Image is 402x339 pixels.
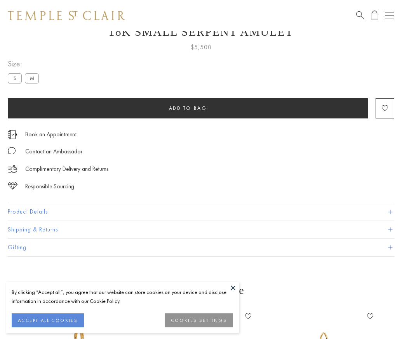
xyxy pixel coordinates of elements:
[165,313,233,327] button: COOKIES SETTINGS
[12,288,233,306] div: By clicking “Accept all”, you agree that our website can store cookies on your device and disclos...
[25,73,39,83] label: M
[8,98,368,118] button: Add to bag
[169,105,207,111] span: Add to bag
[8,25,394,38] h1: 18K Small Serpent Amulet
[25,147,82,156] div: Contact an Ambassador
[191,42,212,52] span: $5,500
[8,221,394,238] button: Shipping & Returns
[385,11,394,20] button: Open navigation
[8,239,394,256] button: Gifting
[8,203,394,221] button: Product Details
[25,130,77,139] a: Book an Appointment
[8,73,22,83] label: S
[8,11,125,20] img: Temple St. Clair
[8,182,17,189] img: icon_sourcing.svg
[8,164,17,174] img: icon_delivery.svg
[8,130,17,139] img: icon_appointment.svg
[8,147,16,155] img: MessageIcon-01_2.svg
[8,57,42,70] span: Size:
[25,182,74,191] div: Responsible Sourcing
[371,10,378,20] a: Open Shopping Bag
[12,313,84,327] button: ACCEPT ALL COOKIES
[25,164,108,174] p: Complimentary Delivery and Returns
[356,10,364,20] a: Search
